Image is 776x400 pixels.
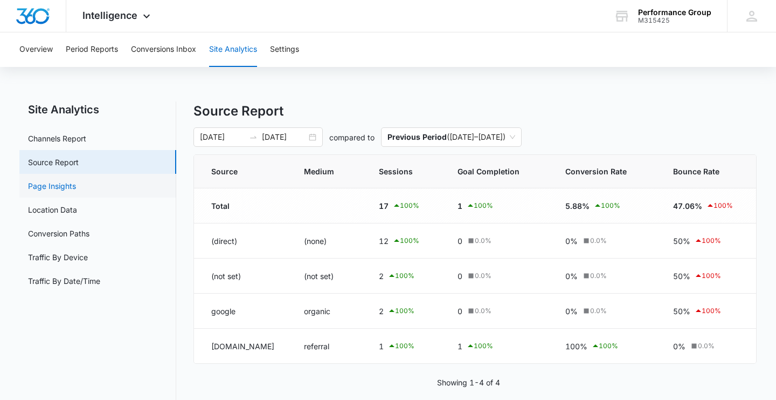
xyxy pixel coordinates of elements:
div: 12 [379,234,432,247]
div: 0.0 % [581,271,607,281]
div: 2 [379,304,432,317]
div: 100% [565,340,647,352]
td: Total [194,188,291,223]
div: 1 [458,199,539,212]
span: Goal Completion [458,166,524,177]
button: Period Reports [66,32,118,67]
p: Showing 1-4 of 4 [437,377,500,388]
td: (direct) [194,223,291,259]
td: google [194,294,291,329]
a: Channels Report [28,133,86,144]
div: 100 % [387,269,414,282]
button: Overview [19,32,53,67]
div: 0.0 % [466,236,491,246]
div: 100 % [466,199,493,212]
span: Bounce Rate [673,166,723,177]
button: Settings [270,32,299,67]
h4: Source Report [193,101,757,121]
a: Traffic By Date/Time [28,275,100,287]
div: 47.06% [673,199,739,212]
a: Location Data [28,204,77,215]
div: 0% [565,306,647,317]
td: (none) [291,223,366,259]
button: Conversions Inbox [131,32,196,67]
span: Conversion Rate [565,166,631,177]
div: 0.0 % [581,306,607,316]
span: Source [211,166,262,177]
div: 0 [458,235,539,247]
div: 100 % [392,234,419,247]
div: 0% [565,270,647,282]
a: Page Insights [28,180,76,192]
div: 100 % [694,304,721,317]
div: 100 % [694,269,721,282]
div: 50% [673,234,739,247]
a: Conversion Paths [28,228,89,239]
input: Start date [200,131,245,143]
td: (not set) [291,259,366,294]
div: 0 [458,306,539,317]
span: to [249,133,258,141]
div: 0.0 % [689,341,715,351]
td: organic [291,294,366,329]
div: 0% [673,341,739,352]
div: 2 [379,269,432,282]
span: ( [DATE] – [DATE] ) [387,128,515,146]
div: 100 % [593,199,620,212]
div: 0.0 % [466,271,491,281]
div: 0% [565,235,647,247]
div: 5.88% [565,199,647,212]
div: 100 % [392,199,419,212]
p: compared to [329,132,375,143]
td: (not set) [194,259,291,294]
td: referral [291,329,366,364]
div: 50% [673,269,739,282]
td: [DOMAIN_NAME] [194,329,291,364]
a: Source Report [28,157,79,168]
div: 17 [379,199,432,212]
span: Intelligence [82,10,137,21]
div: 1 [458,340,539,352]
span: swap-right [249,133,258,141]
div: 100 % [591,340,618,352]
div: 100 % [387,340,414,352]
div: 0.0 % [581,236,607,246]
button: Site Analytics [209,32,257,67]
div: account name [638,8,711,17]
div: 100 % [466,340,493,352]
div: 0.0 % [466,306,491,316]
div: 100 % [387,304,414,317]
span: Medium [304,166,337,177]
input: End date [262,131,307,143]
p: Previous Period [387,132,447,141]
div: 0 [458,270,539,282]
a: Traffic By Device [28,252,88,263]
span: Sessions [379,166,416,177]
div: 100 % [694,234,721,247]
div: 100 % [706,199,733,212]
div: 1 [379,340,432,352]
div: 50% [673,304,739,317]
h2: Site Analytics [19,101,176,118]
div: account id [638,17,711,24]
